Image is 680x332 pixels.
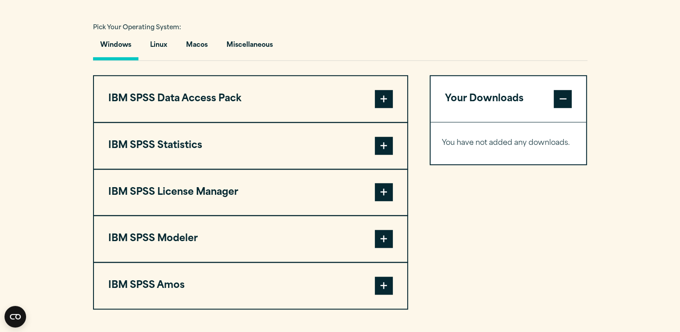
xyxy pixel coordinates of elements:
button: IBM SPSS Modeler [94,216,407,262]
button: IBM SPSS Amos [94,263,407,309]
button: Macos [179,35,215,60]
button: Your Downloads [431,76,587,122]
button: IBM SPSS Statistics [94,123,407,169]
div: Your Downloads [431,122,587,164]
button: Linux [143,35,174,60]
p: You have not added any downloads. [442,137,575,150]
button: Miscellaneous [219,35,280,60]
span: Pick Your Operating System: [93,25,181,31]
button: Open CMP widget [4,306,26,328]
button: Windows [93,35,138,60]
button: IBM SPSS License Manager [94,170,407,215]
button: IBM SPSS Data Access Pack [94,76,407,122]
